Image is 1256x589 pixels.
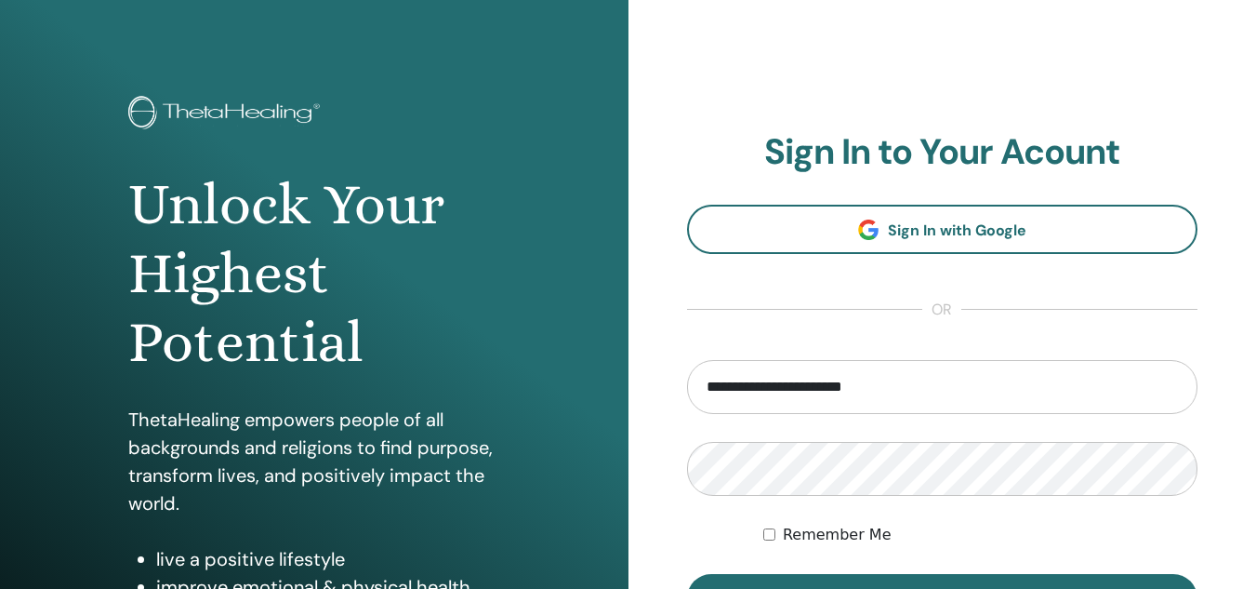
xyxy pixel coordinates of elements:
[922,299,961,321] span: or
[687,131,1198,174] h2: Sign In to Your Acount
[156,545,500,573] li: live a positive lifestyle
[687,205,1198,254] a: Sign In with Google
[128,406,500,517] p: ThetaHealing empowers people of all backgrounds and religions to find purpose, transform lives, a...
[128,170,500,378] h1: Unlock Your Highest Potential
[783,524,892,546] label: Remember Me
[763,524,1197,546] div: Keep me authenticated indefinitely or until I manually logout
[888,221,1026,240] span: Sign In with Google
